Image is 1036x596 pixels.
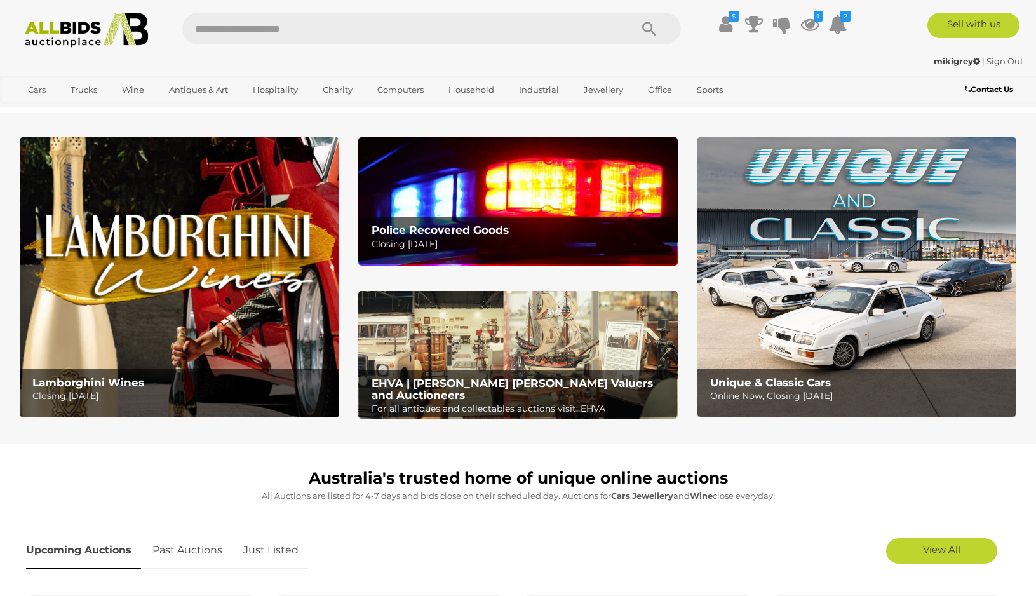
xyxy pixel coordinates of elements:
b: Contact Us [965,85,1013,94]
i: $ [729,11,739,22]
a: Past Auctions [143,532,232,569]
a: 2 [828,13,847,36]
a: Contact Us [965,83,1016,97]
a: Sports [689,79,731,100]
img: Lamborghini Wines [20,137,339,417]
img: Allbids.com.au [18,13,156,48]
a: Computers [369,79,432,100]
a: Unique & Classic Cars Unique & Classic Cars Online Now, Closing [DATE] [697,137,1016,417]
a: Cars [20,79,54,100]
strong: Jewellery [632,491,673,501]
b: EHVA | [PERSON_NAME] [PERSON_NAME] Valuers and Auctioneers [372,377,653,402]
a: Industrial [511,79,567,100]
img: Unique & Classic Cars [697,137,1016,417]
a: Jewellery [575,79,631,100]
a: Trucks [62,79,105,100]
span: View All [923,543,960,555]
strong: Cars [611,491,630,501]
p: Closing [DATE] [32,388,332,404]
a: Police Recovered Goods Police Recovered Goods Closing [DATE] [358,137,678,265]
a: Lamborghini Wines Lamborghini Wines Closing [DATE] [20,137,339,417]
a: Household [440,79,502,100]
a: Wine [114,79,152,100]
p: All Auctions are listed for 4-7 days and bids close on their scheduled day. Auctions for , and cl... [26,489,1011,503]
i: 1 [814,11,823,22]
a: [GEOGRAPHIC_DATA] [20,100,126,121]
b: Lamborghini Wines [32,376,144,389]
b: Unique & Classic Cars [710,376,831,389]
a: EHVA | Evans Hastings Valuers and Auctioneers EHVA | [PERSON_NAME] [PERSON_NAME] Valuers and Auct... [358,291,678,419]
a: Charity [314,79,361,100]
a: Just Listed [234,532,308,569]
span: | [982,56,985,66]
img: Police Recovered Goods [358,137,678,265]
a: Sign Out [986,56,1023,66]
a: mikigrey [934,56,982,66]
a: View All [886,538,997,564]
a: Sell with us [927,13,1019,38]
a: $ [716,13,736,36]
strong: mikigrey [934,56,980,66]
a: 1 [800,13,819,36]
a: Antiques & Art [161,79,236,100]
a: Office [640,79,680,100]
a: Upcoming Auctions [26,532,141,569]
p: For all antiques and collectables auctions visit: EHVA [372,401,671,417]
p: Closing [DATE] [372,236,671,252]
a: Hospitality [245,79,306,100]
h1: Australia's trusted home of unique online auctions [26,470,1011,487]
img: EHVA | Evans Hastings Valuers and Auctioneers [358,291,678,419]
strong: Wine [690,491,713,501]
i: 2 [840,11,851,22]
b: Police Recovered Goods [372,224,509,236]
p: Online Now, Closing [DATE] [710,388,1009,404]
button: Search [617,13,681,44]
